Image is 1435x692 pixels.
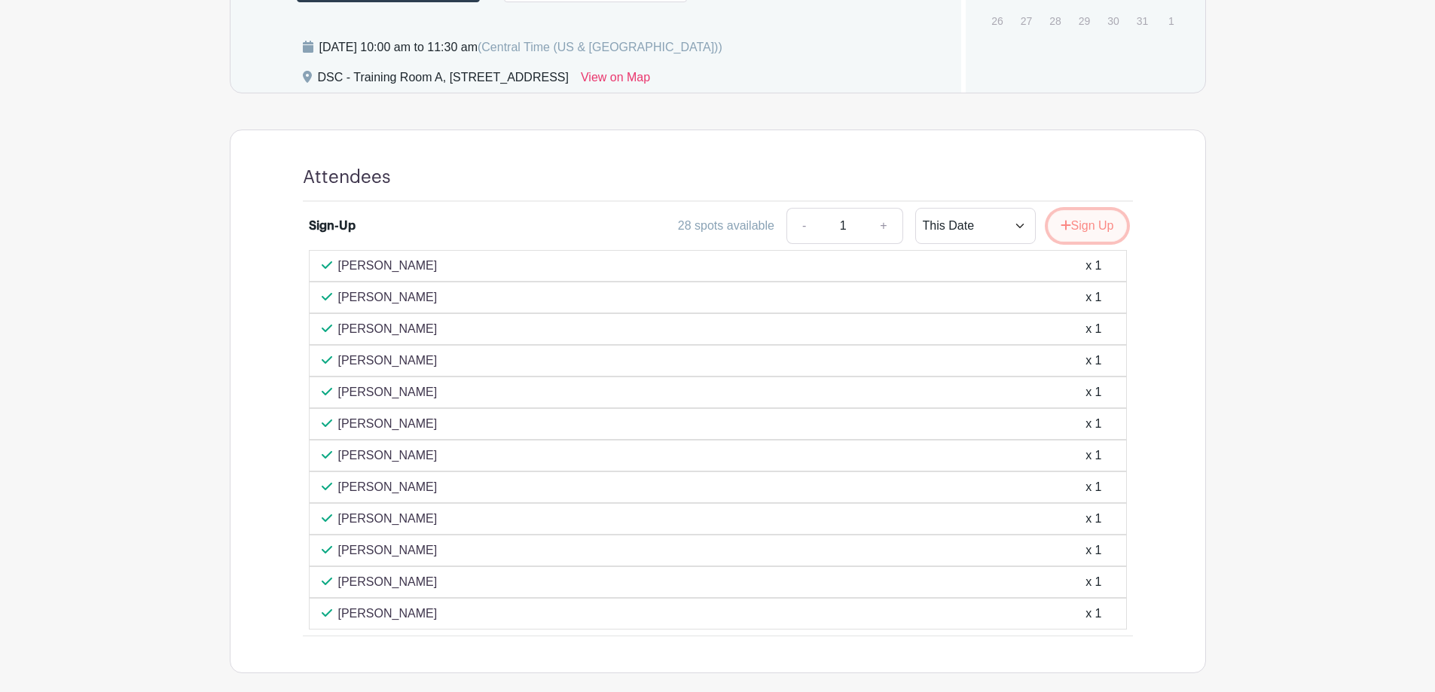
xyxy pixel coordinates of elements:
[1085,383,1101,401] div: x 1
[338,510,438,528] p: [PERSON_NAME]
[338,288,438,306] p: [PERSON_NAME]
[338,573,438,591] p: [PERSON_NAME]
[1085,573,1101,591] div: x 1
[1043,9,1067,32] p: 28
[1014,9,1039,32] p: 27
[1085,288,1101,306] div: x 1
[678,217,774,235] div: 28 spots available
[303,166,391,188] h4: Attendees
[1072,9,1097,32] p: 29
[338,352,438,370] p: [PERSON_NAME]
[338,415,438,433] p: [PERSON_NAME]
[1085,478,1101,496] div: x 1
[338,541,438,559] p: [PERSON_NAME]
[1101,9,1125,32] p: 30
[338,478,438,496] p: [PERSON_NAME]
[1085,352,1101,370] div: x 1
[1085,510,1101,528] div: x 1
[309,217,356,235] div: Sign-Up
[1085,447,1101,465] div: x 1
[338,320,438,338] p: [PERSON_NAME]
[338,605,438,623] p: [PERSON_NAME]
[338,383,438,401] p: [PERSON_NAME]
[1085,541,1101,559] div: x 1
[1130,9,1155,32] p: 31
[581,69,650,93] a: View on Map
[1085,320,1101,338] div: x 1
[319,38,722,56] div: [DATE] 10:00 am to 11:30 am
[338,257,438,275] p: [PERSON_NAME]
[1085,415,1101,433] div: x 1
[1085,257,1101,275] div: x 1
[318,69,569,93] div: DSC - Training Room A, [STREET_ADDRESS]
[1159,9,1183,32] p: 1
[1085,605,1101,623] div: x 1
[478,41,722,53] span: (Central Time (US & [GEOGRAPHIC_DATA]))
[985,9,1009,32] p: 26
[865,208,902,244] a: +
[1048,210,1127,242] button: Sign Up
[338,447,438,465] p: [PERSON_NAME]
[786,208,821,244] a: -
